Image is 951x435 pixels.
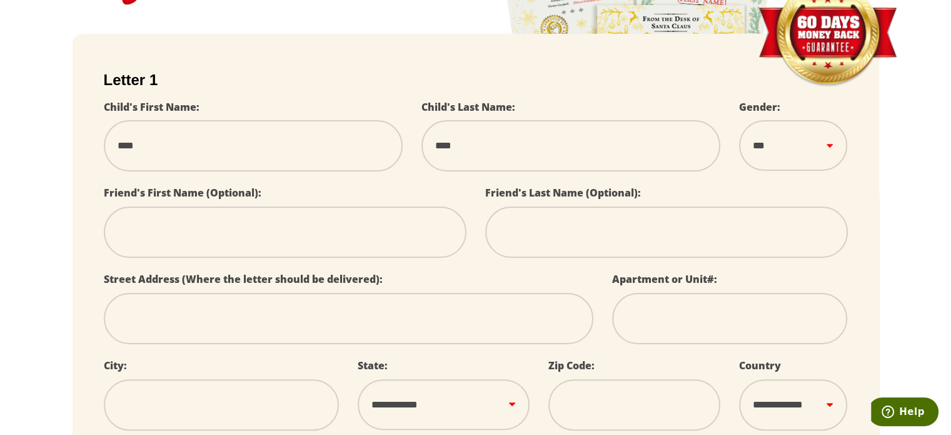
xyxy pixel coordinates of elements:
[421,100,515,114] label: Child's Last Name:
[612,272,717,286] label: Apartment or Unit#:
[104,186,261,200] label: Friend's First Name (Optional):
[485,186,641,200] label: Friend's Last Name (Optional):
[871,397,938,429] iframe: Opens a widget where you can find more information
[739,359,781,372] label: Country
[104,71,848,89] h2: Letter 1
[358,359,388,372] label: State:
[739,100,780,114] label: Gender:
[104,359,127,372] label: City:
[104,272,383,286] label: Street Address (Where the letter should be delivered):
[104,100,199,114] label: Child's First Name:
[548,359,595,372] label: Zip Code:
